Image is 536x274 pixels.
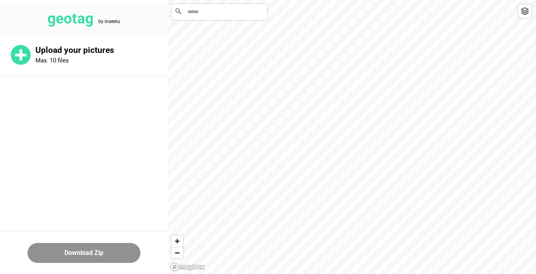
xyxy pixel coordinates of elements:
img: toggleLayer [521,7,529,15]
a: Mapbox logo [170,262,205,272]
p: Max. 10 files [35,57,69,64]
p: Upload your pictures [35,45,168,55]
input: Search [172,4,267,20]
button: Zoom in [172,235,183,247]
button: Zoom out [172,247,183,258]
button: Download Zip [27,243,140,263]
tspan: geotag [47,10,94,27]
tspan: by inseetu [98,19,120,24]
